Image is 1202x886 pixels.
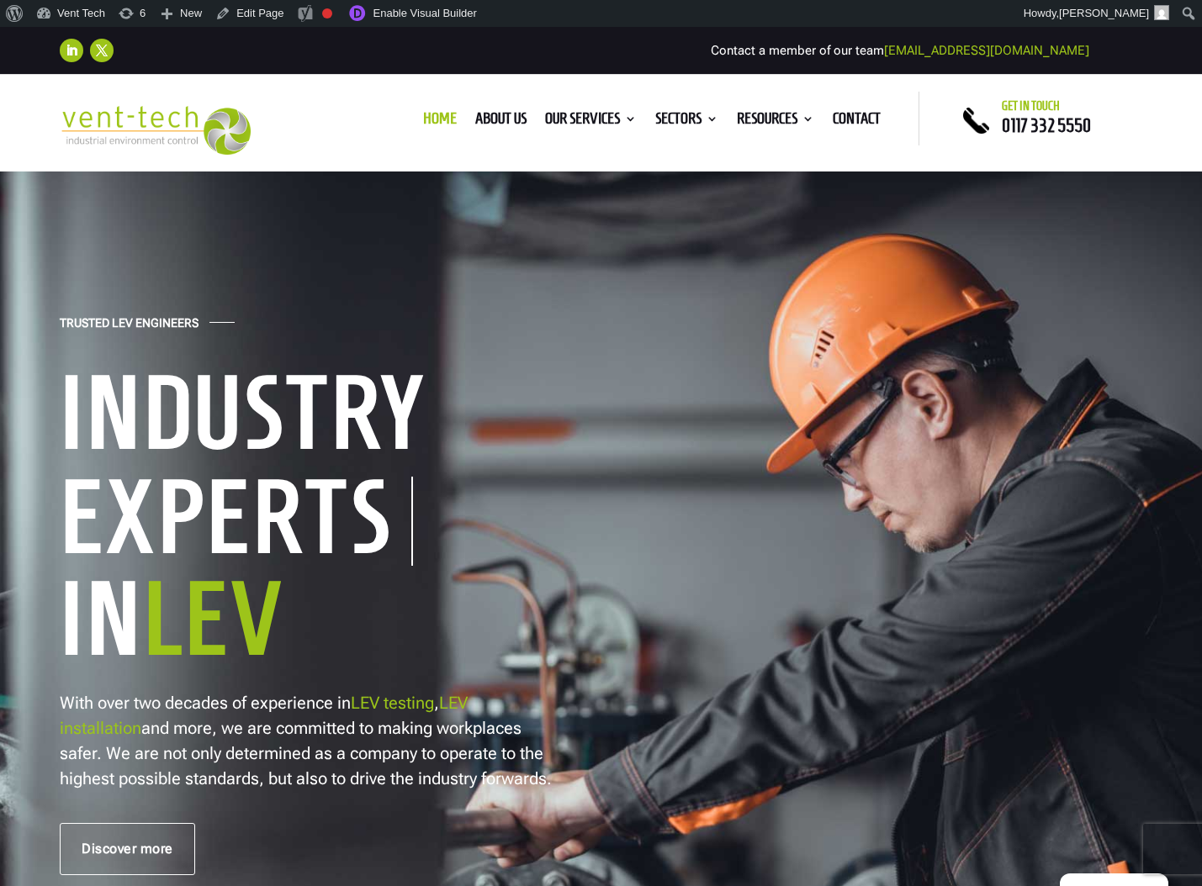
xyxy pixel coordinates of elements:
[833,113,881,131] a: Contact
[143,563,285,673] span: LEV
[545,113,637,131] a: Our Services
[655,113,718,131] a: Sectors
[711,43,1089,58] span: Contact a member of our team
[60,477,413,566] h1: Experts
[737,113,814,131] a: Resources
[423,113,457,131] a: Home
[60,566,581,680] h1: In
[1002,99,1060,113] span: Get in touch
[475,113,527,131] a: About us
[322,8,332,18] div: Focus keyphrase not set
[60,106,250,155] img: 2023-09-27T08_35_16.549ZVENT-TECH---Clear-background
[60,823,195,875] a: Discover more
[1059,7,1149,19] span: [PERSON_NAME]
[60,316,199,339] h4: Trusted LEV Engineers
[60,360,581,474] h1: Industry
[60,39,83,62] a: Follow on LinkedIn
[90,39,114,62] a: Follow on X
[1002,115,1091,135] a: 0117 332 5550
[351,693,434,713] a: LEV testing
[884,43,1089,58] a: [EMAIL_ADDRESS][DOMAIN_NAME]
[60,690,556,791] p: With over two decades of experience in , and more, we are committed to making workplaces safer. W...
